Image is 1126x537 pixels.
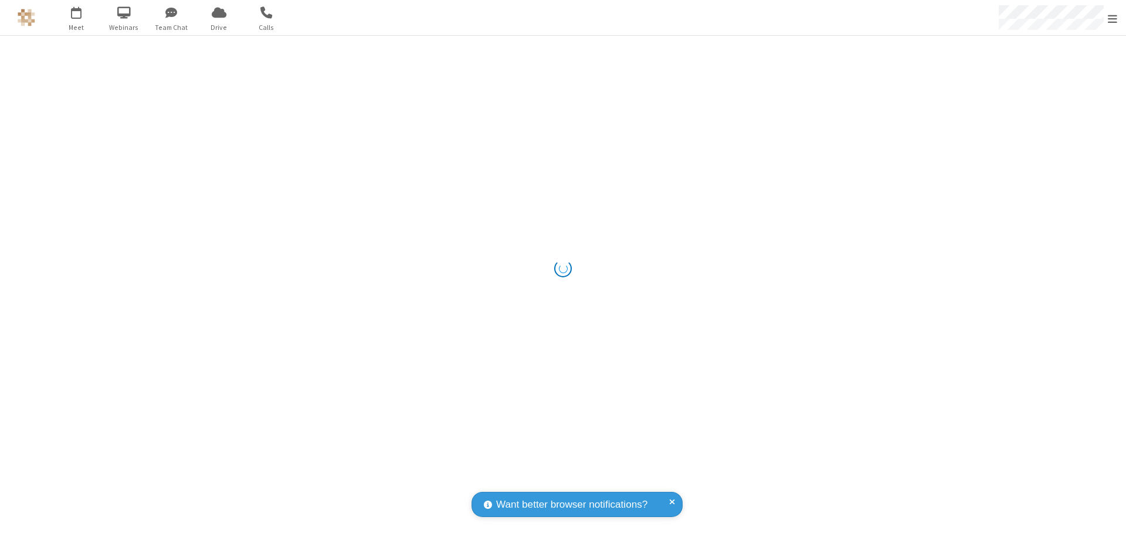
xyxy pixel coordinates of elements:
[102,22,146,33] span: Webinars
[18,9,35,26] img: QA Selenium DO NOT DELETE OR CHANGE
[197,22,241,33] span: Drive
[150,22,194,33] span: Team Chat
[496,497,647,512] span: Want better browser notifications?
[55,22,99,33] span: Meet
[245,22,289,33] span: Calls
